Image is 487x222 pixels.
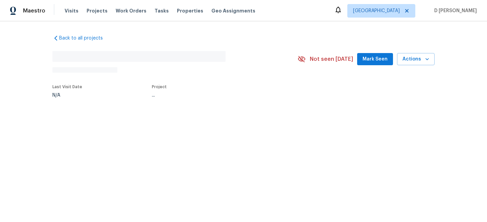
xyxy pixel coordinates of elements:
span: Not seen [DATE] [310,56,353,63]
span: Work Orders [116,7,146,14]
span: Tasks [155,8,169,13]
span: Visits [65,7,78,14]
a: Back to all projects [52,35,117,42]
span: Last Visit Date [52,85,82,89]
span: [GEOGRAPHIC_DATA] [353,7,400,14]
span: Projects [87,7,108,14]
span: Mark Seen [363,55,388,64]
span: Actions [402,55,429,64]
span: Geo Assignments [211,7,255,14]
div: ... [152,93,282,98]
span: Project [152,85,167,89]
span: D [PERSON_NAME] [432,7,477,14]
button: Actions [397,53,435,66]
div: N/A [52,93,82,98]
button: Mark Seen [357,53,393,66]
span: Properties [177,7,203,14]
span: Maestro [23,7,45,14]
